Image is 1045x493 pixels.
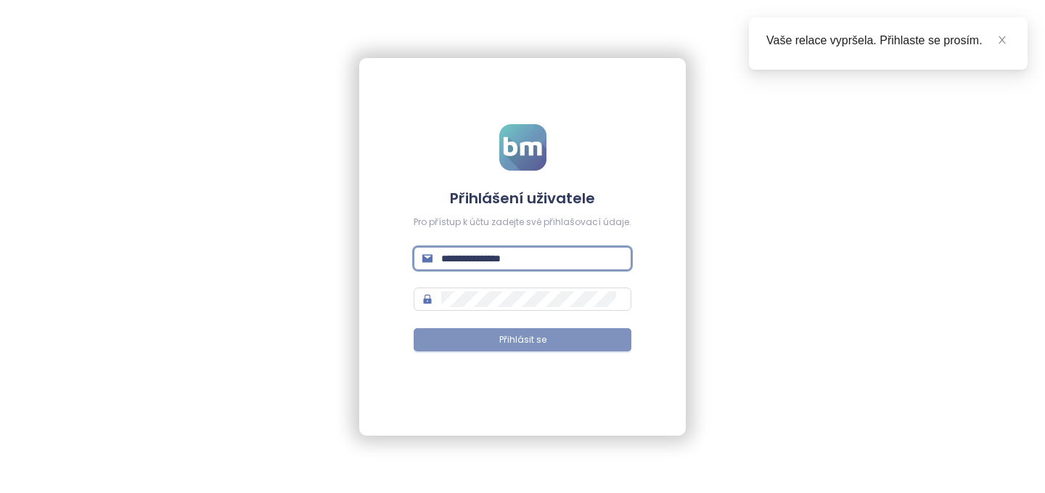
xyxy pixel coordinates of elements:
[414,188,631,208] h4: Přihlášení uživatele
[766,32,1010,49] div: Vaše relace vypršela. Přihlaste se prosím.
[499,333,546,347] span: Přihlásit se
[499,124,546,171] img: logo
[422,294,433,304] span: lock
[414,216,631,229] div: Pro přístup k účtu zadejte své přihlašovací údaje.
[422,253,433,264] span: mail
[997,35,1007,45] span: close
[414,328,631,351] button: Přihlásit se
